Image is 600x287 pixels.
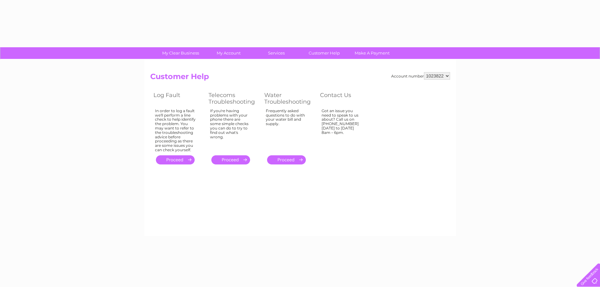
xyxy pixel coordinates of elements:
th: Contact Us [317,90,372,107]
div: Got an issue you need to speak to us about? Call us on [PHONE_NUMBER] [DATE] to [DATE] 8am – 6pm. [322,109,363,150]
a: . [156,155,195,164]
div: Frequently asked questions to do with your water bill and supply. [266,109,307,150]
th: Water Troubleshooting [261,90,317,107]
a: My Account [203,47,254,59]
a: Make A Payment [346,47,398,59]
div: In order to log a fault we'll perform a line check to help identify the problem. You may want to ... [155,109,196,152]
div: Account number [391,72,450,80]
th: Log Fault [150,90,205,107]
a: Services [250,47,302,59]
th: Telecoms Troubleshooting [205,90,261,107]
div: If you're having problems with your phone there are some simple checks you can do to try to find ... [210,109,252,150]
h2: Customer Help [150,72,450,84]
a: . [211,155,250,164]
a: . [267,155,306,164]
a: My Clear Business [155,47,207,59]
a: Customer Help [298,47,350,59]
